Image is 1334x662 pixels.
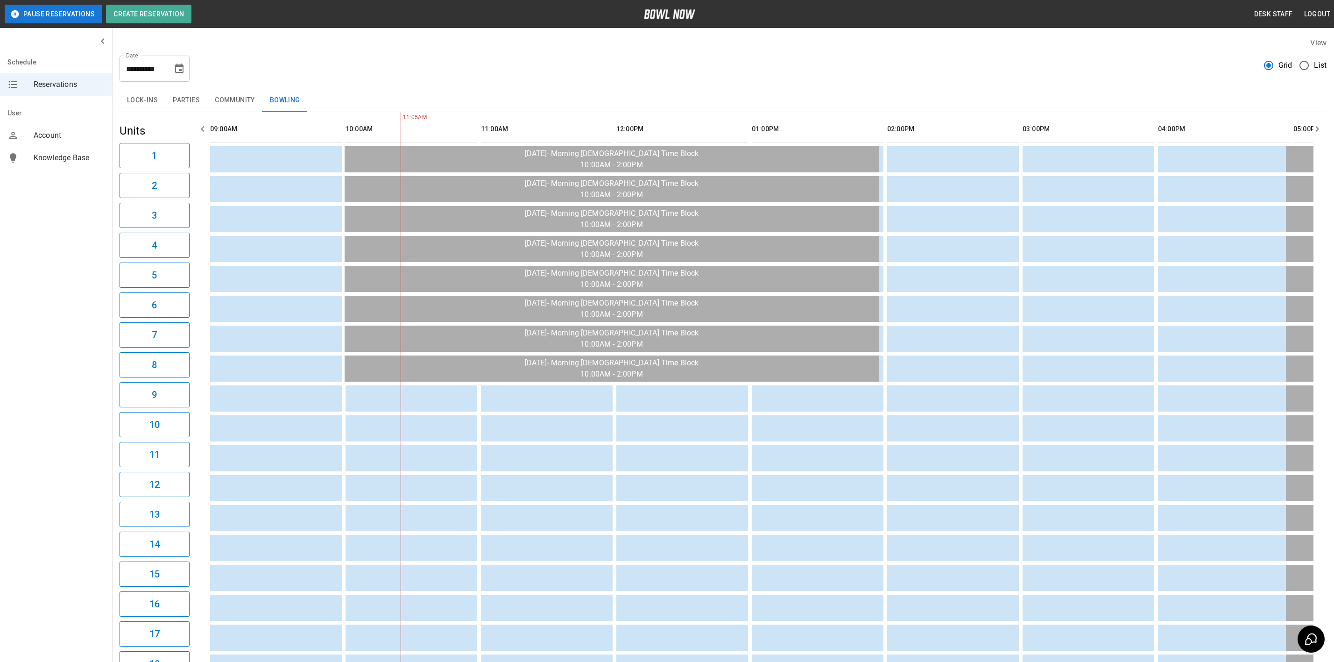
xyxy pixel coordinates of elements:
button: 16 [120,591,190,617]
button: 8 [120,352,190,377]
button: 5 [120,263,190,288]
th: 12:00PM [616,116,748,142]
button: 10 [120,412,190,437]
span: Account [34,130,105,141]
button: 17 [120,621,190,647]
button: Parties [165,89,207,112]
h6: 3 [152,208,157,223]
button: Community [207,89,262,112]
button: 9 [120,382,190,407]
span: Reservations [34,79,105,90]
button: 3 [120,203,190,228]
button: Create Reservation [106,5,191,23]
img: logo [644,9,695,19]
button: 7 [120,322,190,348]
h6: 1 [152,148,157,163]
span: List [1314,60,1327,71]
h6: 5 [152,268,157,283]
th: 11:00AM [481,116,613,142]
h6: 17 [149,626,160,641]
h6: 12 [149,477,160,492]
button: 1 [120,143,190,168]
button: Desk Staff [1250,6,1297,23]
h6: 7 [152,327,157,342]
h6: 16 [149,597,160,612]
button: 15 [120,562,190,587]
h6: 11 [149,447,160,462]
h6: 8 [152,357,157,372]
button: 6 [120,292,190,318]
th: 09:00AM [210,116,342,142]
h6: 10 [149,417,160,432]
h6: 4 [152,238,157,253]
button: 12 [120,472,190,497]
span: Knowledge Base [34,152,105,164]
h6: 9 [152,387,157,402]
button: Bowling [262,89,308,112]
h6: 15 [149,567,160,582]
button: 4 [120,233,190,258]
div: inventory tabs [120,89,1327,112]
label: View [1310,38,1327,47]
h6: 6 [152,298,157,313]
button: 11 [120,442,190,467]
h6: 2 [152,178,157,193]
button: Pause Reservations [5,5,102,23]
span: 11:05AM [401,113,403,122]
h5: Units [120,123,190,138]
h6: 13 [149,507,160,522]
th: 10:00AM [346,116,477,142]
button: Choose date, selected date is Oct 1, 2025 [170,59,189,78]
h6: 14 [149,537,160,552]
button: Lock-ins [120,89,165,112]
button: 13 [120,502,190,527]
button: Logout [1300,6,1334,23]
button: 14 [120,532,190,557]
span: Grid [1278,60,1292,71]
button: 2 [120,173,190,198]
